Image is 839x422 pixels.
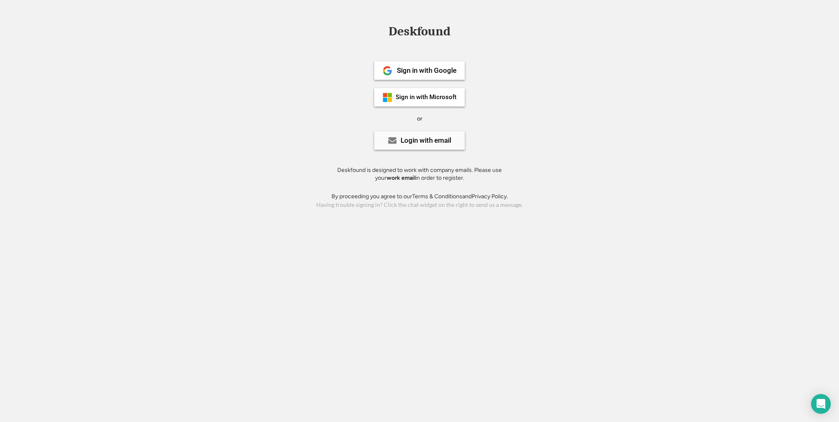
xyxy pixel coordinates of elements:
[385,25,454,38] div: Deskfound
[412,193,462,200] a: Terms & Conditions
[382,93,392,102] img: ms-symbollockup_mssymbol_19.png
[811,394,831,414] div: Open Intercom Messenger
[417,115,422,123] div: or
[401,137,451,144] div: Login with email
[327,166,512,182] div: Deskfound is designed to work with company emails. Please use your in order to register.
[472,193,508,200] a: Privacy Policy.
[382,66,392,76] img: 1024px-Google__G__Logo.svg.png
[387,174,415,181] strong: work email
[331,192,508,201] div: By proceeding you agree to our and
[396,94,457,100] div: Sign in with Microsoft
[397,67,457,74] div: Sign in with Google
